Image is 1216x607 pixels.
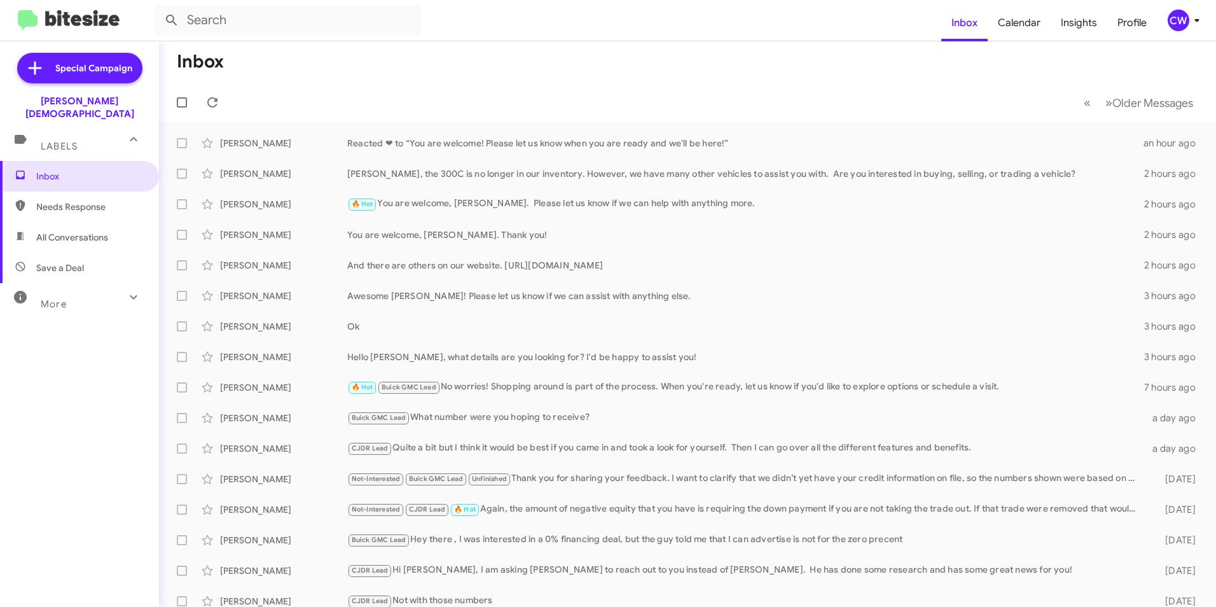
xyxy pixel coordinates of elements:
span: CJDR Lead [409,505,446,513]
nav: Page navigation example [1077,90,1201,116]
span: « [1084,95,1091,111]
div: Hi [PERSON_NAME], I am asking [PERSON_NAME] to reach out to you instead of [PERSON_NAME]. He has ... [347,563,1145,578]
span: 🔥 Hot [454,505,476,513]
div: a day ago [1145,412,1206,424]
div: Thank you for sharing your feedback. I want to clarify that we didn’t yet have your credit inform... [347,471,1145,486]
span: 🔥 Hot [352,200,373,208]
span: Save a Deal [36,262,84,274]
div: [PERSON_NAME] [220,259,347,272]
span: Inbox [36,170,144,183]
span: 🔥 Hot [352,383,373,391]
div: 2 hours ago [1144,228,1206,241]
div: And there are others on our website. [URL][DOMAIN_NAME] [347,259,1144,272]
a: Special Campaign [17,53,142,83]
a: Inbox [941,4,988,41]
div: Hey there , I was interested in a 0% financing deal, but the guy told me that I can advertise is ... [347,533,1145,547]
span: Buick GMC Lead [382,383,436,391]
div: 3 hours ago [1144,351,1206,363]
span: CJDR Lead [352,444,389,452]
span: Labels [41,141,78,152]
div: You are welcome, [PERSON_NAME]. Thank you! [347,228,1144,241]
h1: Inbox [177,52,224,72]
div: You are welcome, [PERSON_NAME]. Please let us know if we can help with anything more. [347,197,1144,211]
div: CW [1168,10,1189,31]
div: 2 hours ago [1144,167,1206,180]
span: Older Messages [1112,96,1193,110]
div: [PERSON_NAME] [220,503,347,516]
span: Special Campaign [55,62,132,74]
div: [PERSON_NAME] [220,290,347,302]
div: No worries! Shopping around is part of the process. When you're ready, let us know if you'd like ... [347,380,1144,394]
span: Buick GMC Lead [352,536,406,544]
div: 7 hours ago [1144,381,1206,394]
a: Profile [1107,4,1157,41]
div: 2 hours ago [1144,198,1206,211]
div: [PERSON_NAME] [220,534,347,547]
button: CW [1157,10,1202,31]
div: 2 hours ago [1144,259,1206,272]
span: Not-Interested [352,475,401,483]
div: [PERSON_NAME] [220,412,347,424]
div: What number were you hoping to receive? [347,410,1145,425]
button: Previous [1076,90,1098,116]
div: 3 hours ago [1144,320,1206,333]
div: Again, the amount of negative equity that you have is requiring the down payment if you are not t... [347,502,1145,517]
span: More [41,298,67,310]
div: [DATE] [1145,503,1206,516]
input: Search [154,5,421,36]
div: [PERSON_NAME] [220,137,347,150]
span: » [1105,95,1112,111]
span: Not-Interested [352,505,401,513]
div: Awesome [PERSON_NAME]! Please let us know if we can assist with anything else. [347,290,1144,302]
div: [PERSON_NAME] [220,442,347,455]
div: [DATE] [1145,534,1206,547]
span: All Conversations [36,231,108,244]
div: [PERSON_NAME] [220,381,347,394]
div: [PERSON_NAME] [220,351,347,363]
a: Calendar [988,4,1051,41]
div: Hello [PERSON_NAME], what details are you looking for? I'd be happy to assist you! [347,351,1144,363]
div: [PERSON_NAME] [220,473,347,485]
div: [PERSON_NAME] [220,228,347,241]
span: Buick GMC Lead [352,414,406,422]
span: Needs Response [36,200,144,213]
button: Next [1098,90,1201,116]
a: Insights [1051,4,1107,41]
div: [PERSON_NAME], the 300C is no longer in our inventory. However, we have many other vehicles to as... [347,167,1144,180]
div: Quite a bit but I think it would be best if you came in and took a look for yourself. Then I can ... [347,441,1145,456]
div: 3 hours ago [1144,290,1206,302]
div: an hour ago [1143,137,1206,150]
div: [PERSON_NAME] [220,320,347,333]
span: CJDR Lead [352,597,389,605]
div: [PERSON_NAME] [220,198,347,211]
div: Reacted ❤ to “You are welcome! Please let us know when you are ready and we'll be here!” [347,137,1143,150]
span: Unfinished [472,475,507,483]
div: Ok [347,320,1144,333]
span: CJDR Lead [352,566,389,575]
div: [DATE] [1145,564,1206,577]
div: [DATE] [1145,473,1206,485]
div: [PERSON_NAME] [220,564,347,577]
div: [PERSON_NAME] [220,167,347,180]
span: Buick GMC Lead [409,475,464,483]
div: a day ago [1145,442,1206,455]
